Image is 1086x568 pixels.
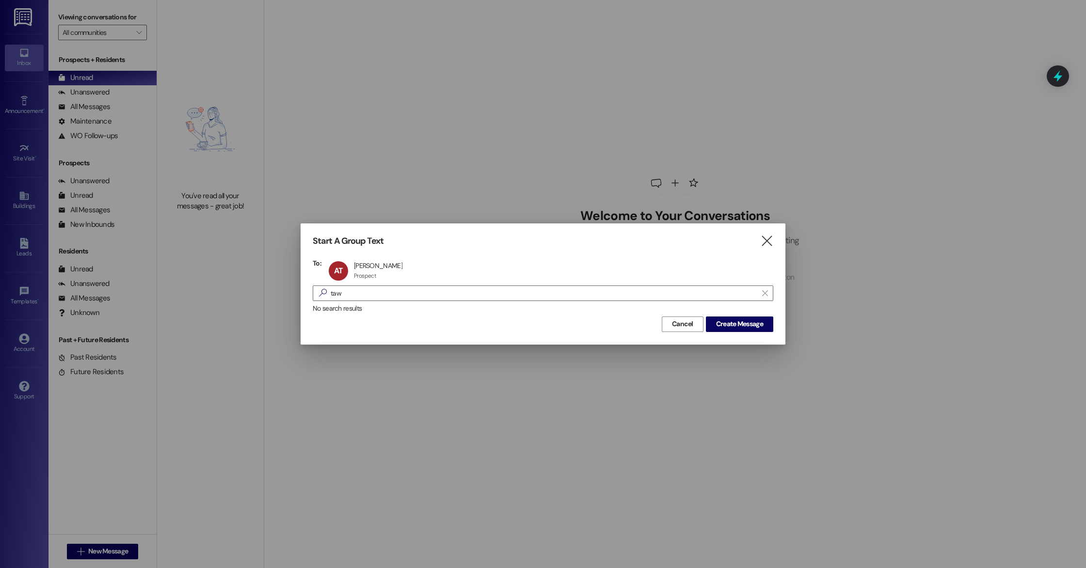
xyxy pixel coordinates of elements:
button: Create Message [706,316,773,332]
div: Prospect [354,272,376,280]
button: Cancel [662,316,703,332]
i:  [760,236,773,246]
h3: Start A Group Text [313,236,383,247]
div: No search results [313,303,773,314]
input: Search for any contact or apartment [331,286,757,300]
span: Cancel [672,319,693,329]
div: [PERSON_NAME] [354,261,402,270]
h3: To: [313,259,321,268]
span: AT [334,266,343,276]
span: Create Message [716,319,763,329]
i:  [315,288,331,298]
i:  [762,289,767,297]
button: Clear text [757,286,773,300]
